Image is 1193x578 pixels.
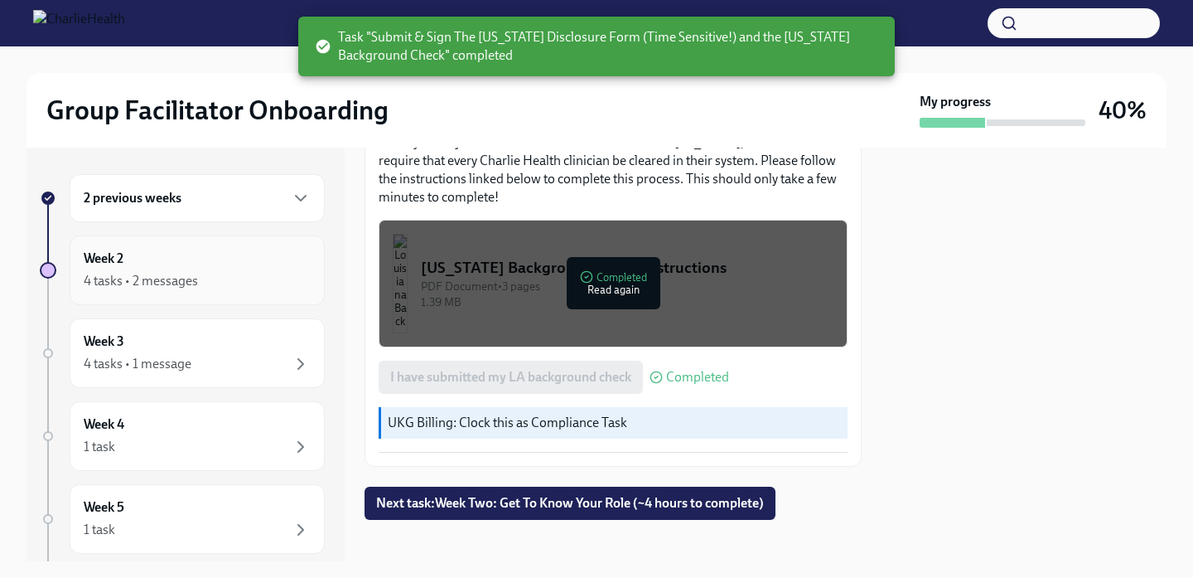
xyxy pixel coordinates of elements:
p: UKG Billing: Clock this as Compliance Task [388,414,841,432]
div: 1 task [84,438,115,456]
p: While you may not interact with clients in the state of [US_STATE], the state does require that e... [379,134,848,206]
div: 4 tasks • 2 messages [84,272,198,290]
img: Louisiana Background Check Instructions [393,234,408,333]
div: 2 previous weeks [70,174,325,222]
div: 1 task [84,521,115,539]
button: [US_STATE] Background Check InstructionsPDF Document•3 pages1.39 MBCompletedRead again [379,220,848,347]
a: Week 41 task [40,401,325,471]
h3: 40% [1099,95,1147,125]
div: PDF Document • 3 pages [421,279,833,294]
h6: Week 3 [84,333,124,351]
h6: Week 4 [84,415,124,434]
h6: Week 5 [84,498,124,517]
span: Next task : Week Two: Get To Know Your Role (~4 hours to complete) [376,495,764,512]
a: Week 34 tasks • 1 message [40,318,325,388]
img: CharlieHealth [33,10,125,36]
span: Completed [666,371,729,384]
h6: 2 previous weeks [84,189,181,207]
span: Task "Submit & Sign The [US_STATE] Disclosure Form (Time Sensitive!) and the [US_STATE] Backgroun... [315,28,881,65]
button: Next task:Week Two: Get To Know Your Role (~4 hours to complete) [365,487,775,520]
div: 4 tasks • 1 message [84,355,191,373]
div: 1.39 MB [421,294,833,310]
div: [US_STATE] Background Check Instructions [421,257,833,279]
a: Week 51 task [40,484,325,554]
strong: My progress [920,93,991,111]
h6: Week 2 [84,250,123,268]
a: Week 24 tasks • 2 messages [40,236,325,305]
h2: Group Facilitator Onboarding [46,94,389,127]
